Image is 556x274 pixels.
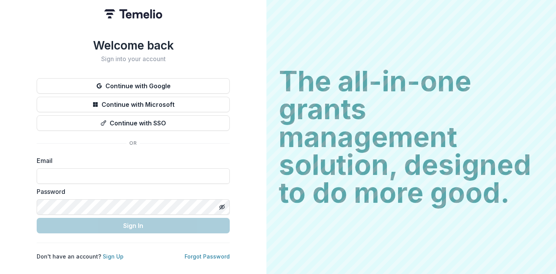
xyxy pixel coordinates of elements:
button: Sign In [37,218,230,233]
h2: Sign into your account [37,55,230,63]
button: Continue with Google [37,78,230,94]
a: Forgot Password [185,253,230,260]
h1: Welcome back [37,38,230,52]
button: Continue with SSO [37,115,230,131]
p: Don't have an account? [37,252,124,260]
label: Email [37,156,225,165]
img: Temelio [104,9,162,19]
button: Continue with Microsoft [37,97,230,112]
a: Sign Up [103,253,124,260]
button: Toggle password visibility [216,201,228,213]
label: Password [37,187,225,196]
